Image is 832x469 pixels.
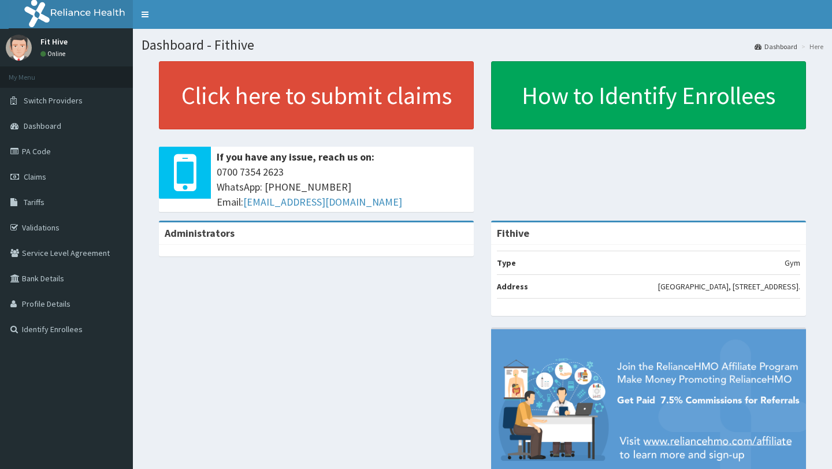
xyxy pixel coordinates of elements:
[491,61,806,129] a: How to Identify Enrollees
[24,121,61,131] span: Dashboard
[658,281,800,292] p: [GEOGRAPHIC_DATA], [STREET_ADDRESS].
[497,258,516,268] b: Type
[40,38,68,46] p: Fit Hive
[24,197,44,207] span: Tariffs
[165,226,235,240] b: Administrators
[798,42,823,51] li: Here
[24,172,46,182] span: Claims
[217,165,468,209] span: 0700 7354 2623 WhatsApp: [PHONE_NUMBER] Email:
[6,35,32,61] img: User Image
[142,38,823,53] h1: Dashboard - Fithive
[497,281,528,292] b: Address
[40,50,68,58] a: Online
[24,95,83,106] span: Switch Providers
[159,61,474,129] a: Click here to submit claims
[217,150,374,163] b: If you have any issue, reach us on:
[243,195,402,209] a: [EMAIL_ADDRESS][DOMAIN_NAME]
[785,257,800,269] p: Gym
[755,42,797,51] a: Dashboard
[497,226,529,240] strong: Fithive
